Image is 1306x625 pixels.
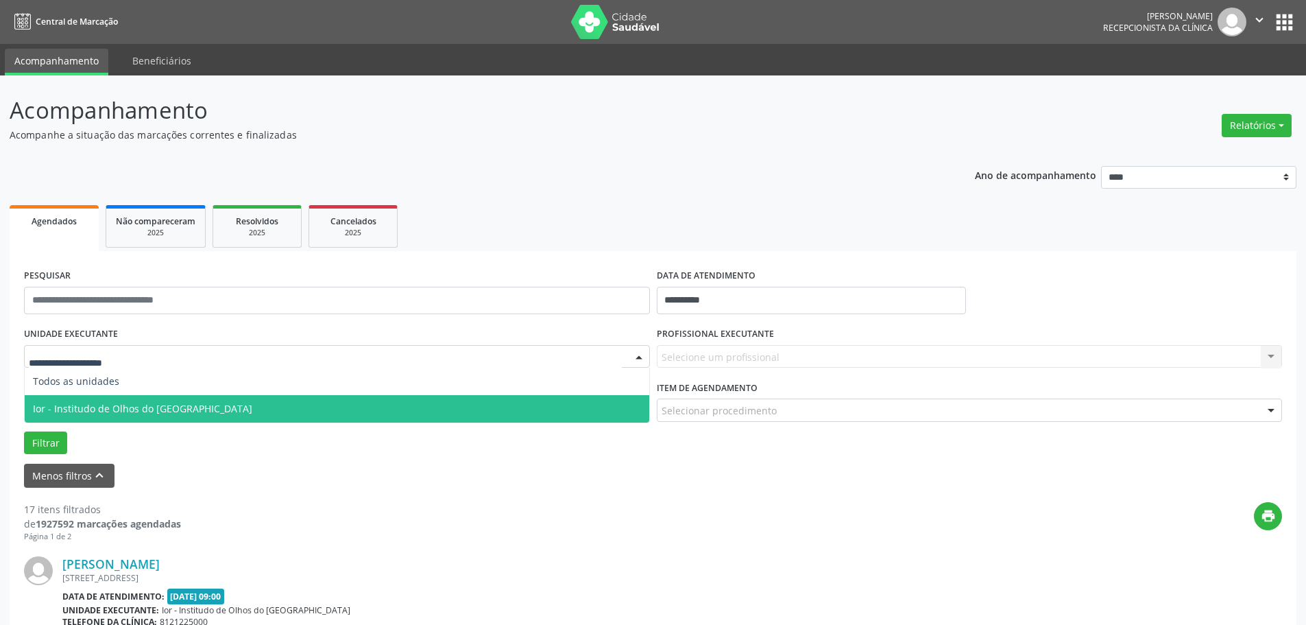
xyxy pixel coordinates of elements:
[24,432,67,455] button: Filtrar
[62,604,159,616] b: Unidade executante:
[24,517,181,531] div: de
[10,128,910,142] p: Acompanhe a situação das marcações correntes e finalizadas
[24,531,181,543] div: Página 1 de 2
[36,16,118,27] span: Central de Marcação
[24,464,114,488] button: Menos filtroskeyboard_arrow_up
[162,604,350,616] span: Ior - Institudo de Olhos do [GEOGRAPHIC_DATA]
[1261,508,1276,523] i: print
[662,403,777,418] span: Selecionar procedimento
[24,556,53,585] img: img
[657,377,758,399] label: Item de agendamento
[5,49,108,75] a: Acompanhamento
[116,215,195,227] span: Não compareceram
[62,556,160,571] a: [PERSON_NAME]
[223,228,291,238] div: 2025
[657,324,774,345] label: PROFISSIONAL EXECUTANTE
[1246,8,1272,36] button: 
[1252,12,1267,27] i: 
[24,324,118,345] label: UNIDADE EXECUTANTE
[36,517,181,530] strong: 1927592 marcações agendadas
[236,215,278,227] span: Resolvidos
[24,266,71,287] label: PESQUISAR
[657,266,755,287] label: DATA DE ATENDIMENTO
[32,215,77,227] span: Agendados
[975,166,1096,183] p: Ano de acompanhamento
[1103,22,1213,34] span: Recepcionista da clínica
[33,402,252,415] span: Ior - Institudo de Olhos do [GEOGRAPHIC_DATA]
[24,502,181,517] div: 17 itens filtrados
[10,93,910,128] p: Acompanhamento
[1103,10,1213,22] div: [PERSON_NAME]
[167,589,225,604] span: [DATE] 09:00
[62,591,165,602] b: Data de atendimento:
[10,10,118,33] a: Central de Marcação
[116,228,195,238] div: 2025
[1272,10,1296,34] button: apps
[1254,502,1282,530] button: print
[330,215,376,227] span: Cancelados
[62,572,1076,584] div: [STREET_ADDRESS]
[1222,114,1292,137] button: Relatórios
[319,228,387,238] div: 2025
[123,49,201,73] a: Beneficiários
[1218,8,1246,36] img: img
[92,468,107,483] i: keyboard_arrow_up
[33,375,119,388] span: Todos as unidades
